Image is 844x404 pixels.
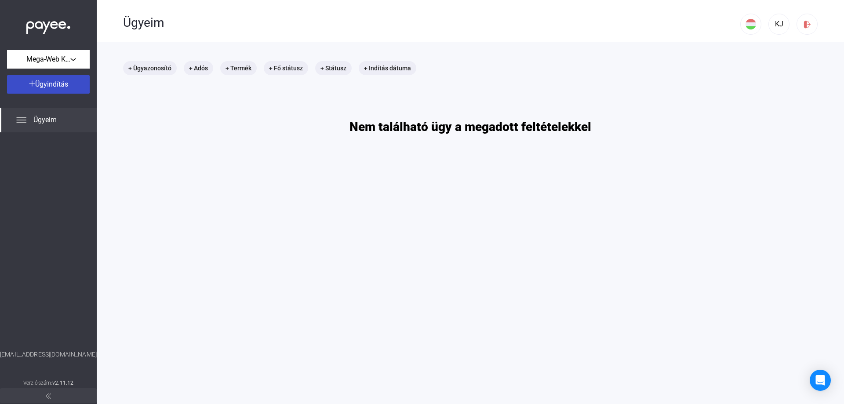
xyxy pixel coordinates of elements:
span: Ügyeim [33,115,57,125]
div: Open Intercom Messenger [810,370,831,391]
mat-chip: + Indítás dátuma [359,61,416,75]
img: list.svg [16,115,26,125]
button: KJ [768,14,789,35]
img: logout-red [803,20,812,29]
img: arrow-double-left-grey.svg [46,393,51,399]
button: Mega-Web Kft. [7,50,90,69]
button: logout-red [797,14,818,35]
mat-chip: + Ügyazonosító [123,61,177,75]
button: Ügyindítás [7,75,90,94]
strong: v2.11.12 [52,380,73,386]
mat-chip: + Fő státusz [264,61,308,75]
span: Mega-Web Kft. [26,54,70,65]
div: KJ [771,19,786,29]
button: HU [740,14,761,35]
mat-chip: + Státusz [315,61,352,75]
div: Ügyeim [123,15,740,30]
span: Ügyindítás [35,80,68,88]
h1: Nem található ügy a megadott feltételekkel [349,119,591,135]
img: HU [746,19,756,29]
mat-chip: + Termék [220,61,257,75]
mat-chip: + Adós [184,61,213,75]
img: plus-white.svg [29,80,35,87]
img: white-payee-white-dot.svg [26,16,70,34]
